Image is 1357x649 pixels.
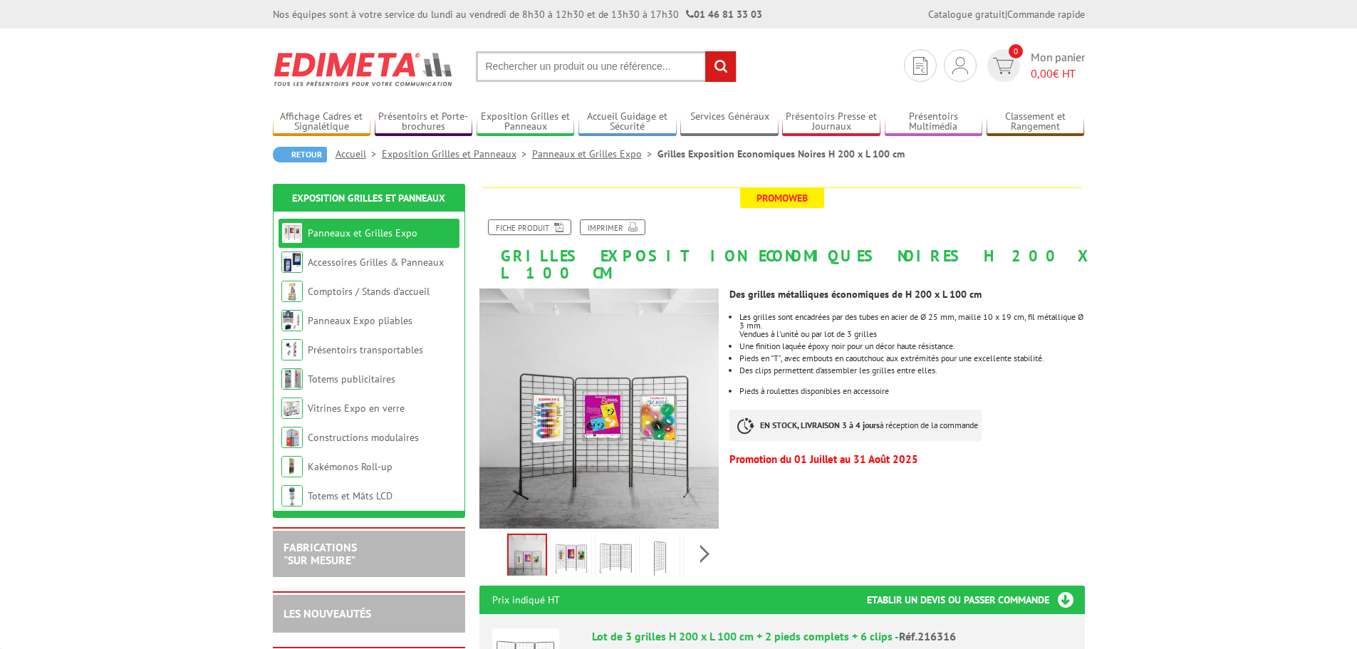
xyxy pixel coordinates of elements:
a: Vitrines Expo en verre [308,402,405,415]
a: devis rapide 0 Mon panier 0,00€ HT [984,49,1085,82]
img: grilles_exposition_economiques_216316_216306_216016_216116.jpg [509,535,546,579]
span: Mon panier [1031,49,1085,82]
span: Réf.216316 [899,629,956,643]
span: 0,00 [1031,66,1053,81]
img: grilles_exposition_economiques_noires_200x100cm_216316_5.jpg [687,536,721,581]
a: Catalogue gratuit [928,8,1005,21]
strong: 01 46 81 33 03 [686,8,762,21]
li: Grilles Exposition Economiques Noires H 200 x L 100 cm [657,147,905,161]
a: Totems publicitaires [308,373,395,385]
img: panneaux_et_grilles_216316.jpg [554,536,588,581]
img: Totems et Mâts LCD [281,485,303,507]
h3: Etablir un devis ou passer commande [867,586,1085,614]
img: Comptoirs / Stands d'accueil [281,281,303,302]
img: Accessoires Grilles & Panneaux [281,251,303,273]
p: Vendues à l'unité ou par lot de 3 grilles [739,330,1084,338]
a: Exposition Grilles et Panneaux [292,192,445,204]
a: Présentoirs et Porte-brochures [375,110,473,134]
img: Edimeta [273,43,454,95]
div: Nos équipes sont à votre service du lundi au vendredi de 8h30 à 12h30 et de 13h30 à 17h30 [273,7,762,21]
p: Prix indiqué HT [492,586,560,614]
img: Panneaux et Grilles Expo [281,222,303,244]
p: à réception de la commande [729,410,982,441]
a: Présentoirs transportables [308,343,423,356]
a: Fiche produit [488,219,571,235]
a: Accueil Guidage et Sécurité [578,110,677,134]
a: Présentoirs Multimédia [885,110,983,134]
a: Kakémonos Roll-up [308,460,392,473]
span: Promoweb [740,188,824,208]
a: LES NOUVEAUTÉS [284,606,371,621]
a: Exposition Grilles et Panneaux [382,147,532,160]
li: Pieds à roulettes disponibles en accessoire [739,387,1084,395]
a: Imprimer [580,219,645,235]
img: Constructions modulaires [281,427,303,448]
li: Pieds en "T", avec embouts en caoutchouc aux extrémités pour une excellente stabilité. [739,354,1084,363]
img: grilles_exposition_economiques_216316_216306_216016_216116.jpg [479,289,719,529]
a: Accueil [336,147,382,160]
img: Vitrines Expo en verre [281,398,303,419]
a: Affichage Cadres et Signalétique [273,110,371,134]
p: Promotion du 01 Juillet au 31 Août 2025 [729,455,1084,464]
img: Présentoirs transportables [281,339,303,360]
img: devis rapide [913,57,927,75]
p: Les grilles sont encadrées par des tubes en acier de Ø 25 mm, maille 10 x 19 cm, fil métallique Ø... [739,313,1084,330]
div: | [928,7,1085,21]
img: Kakémonos Roll-up [281,456,303,477]
img: devis rapide [993,58,1014,74]
img: devis rapide [952,57,968,74]
a: Panneaux et Grilles Expo [308,227,417,239]
a: Présentoirs Presse et Journaux [782,110,880,134]
a: Accessoires Grilles & Panneaux [308,256,444,269]
a: Exposition Grilles et Panneaux [477,110,575,134]
a: Panneaux Expo pliables [308,314,412,327]
a: Retour [273,147,327,162]
span: € HT [1031,66,1085,82]
li: Une finition laquée époxy noir pour un décor haute résistance. [739,342,1084,351]
a: Constructions modulaires [308,431,419,444]
input: rechercher [705,51,736,82]
span: Next [698,542,712,566]
a: FABRICATIONS"Sur Mesure" [284,540,357,567]
a: Services Généraux [680,110,779,134]
strong: Des grilles métalliques économiques de H 200 x L 100 cm [729,288,982,301]
div: Lot de 3 grilles H 200 x L 100 cm + 2 pieds complets + 6 clips - [592,628,1072,645]
a: Totems et Mâts LCD [308,489,392,502]
img: lot_3_grilles_pieds_complets_216316.jpg [598,536,633,581]
p: Des clips permettent d’assembler les grilles entre elles. [739,366,1084,375]
img: Panneaux Expo pliables [281,310,303,331]
img: grilles_exposition_economiques_noires_200x100cm_216316_4.jpg [643,536,677,581]
a: Panneaux et Grilles Expo [532,147,657,160]
img: Totems publicitaires [281,368,303,390]
a: Classement et Rangement [987,110,1085,134]
a: Commande rapide [1007,8,1085,21]
input: Rechercher un produit ou une référence... [476,51,737,82]
a: Comptoirs / Stands d'accueil [308,285,430,298]
strong: EN STOCK, LIVRAISON 3 à 4 jours [760,420,880,430]
span: 0 [1009,44,1023,58]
